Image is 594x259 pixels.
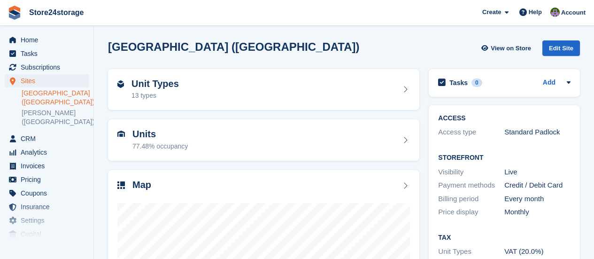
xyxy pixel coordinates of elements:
[438,167,504,178] div: Visibility
[21,74,77,87] span: Sites
[5,61,89,74] a: menu
[108,40,360,53] h2: [GEOGRAPHIC_DATA] ([GEOGRAPHIC_DATA])
[504,194,571,204] div: Every month
[5,228,89,241] a: menu
[5,47,89,60] a: menu
[117,181,125,189] img: map-icn-33ee37083ee616e46c38cad1a60f524a97daa1e2b2c8c0bc3eb3415660979fc1.svg
[471,78,482,87] div: 0
[438,127,504,138] div: Access type
[542,40,580,60] a: Edit Site
[131,91,179,101] div: 13 types
[504,246,571,257] div: VAT (20.0%)
[21,146,77,159] span: Analytics
[5,187,89,200] a: menu
[438,207,504,218] div: Price display
[21,173,77,186] span: Pricing
[21,187,77,200] span: Coupons
[550,8,560,17] img: Jane Welch
[438,115,571,122] h2: ACCESS
[480,40,535,56] a: View on Store
[108,69,419,110] a: Unit Types 13 types
[132,180,151,190] h2: Map
[21,159,77,173] span: Invoices
[21,47,77,60] span: Tasks
[5,159,89,173] a: menu
[21,200,77,213] span: Insurance
[491,44,531,53] span: View on Store
[542,40,580,56] div: Edit Site
[25,5,88,20] a: Store24storage
[438,234,571,242] h2: Tax
[117,80,124,88] img: unit-type-icn-2b2737a686de81e16bb02015468b77c625bbabd49415b5ef34ead5e3b44a266d.svg
[117,131,125,137] img: unit-icn-7be61d7bf1b0ce9d3e12c5938cc71ed9869f7b940bace4675aadf7bd6d80202e.svg
[21,61,77,74] span: Subscriptions
[504,167,571,178] div: Live
[21,214,77,227] span: Settings
[482,8,501,17] span: Create
[543,78,555,88] a: Add
[132,141,188,151] div: 77.48% occupancy
[131,78,179,89] h2: Unit Types
[21,33,77,47] span: Home
[5,146,89,159] a: menu
[21,228,77,241] span: Capital
[22,109,89,126] a: [PERSON_NAME] ([GEOGRAPHIC_DATA])
[5,214,89,227] a: menu
[529,8,542,17] span: Help
[561,8,586,17] span: Account
[5,132,89,145] a: menu
[504,207,571,218] div: Monthly
[438,180,504,191] div: Payment methods
[438,154,571,162] h2: Storefront
[132,129,188,140] h2: Units
[438,246,504,257] div: Unit Types
[8,6,22,20] img: stora-icon-8386f47178a22dfd0bd8f6a31ec36ba5ce8667c1dd55bd0f319d3a0aa187defe.svg
[5,200,89,213] a: menu
[438,194,504,204] div: Billing period
[5,173,89,186] a: menu
[108,119,419,161] a: Units 77.48% occupancy
[5,33,89,47] a: menu
[449,78,468,87] h2: Tasks
[504,127,571,138] div: Standard Padlock
[504,180,571,191] div: Credit / Debit Card
[21,132,77,145] span: CRM
[5,74,89,87] a: menu
[22,89,89,107] a: [GEOGRAPHIC_DATA] ([GEOGRAPHIC_DATA])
